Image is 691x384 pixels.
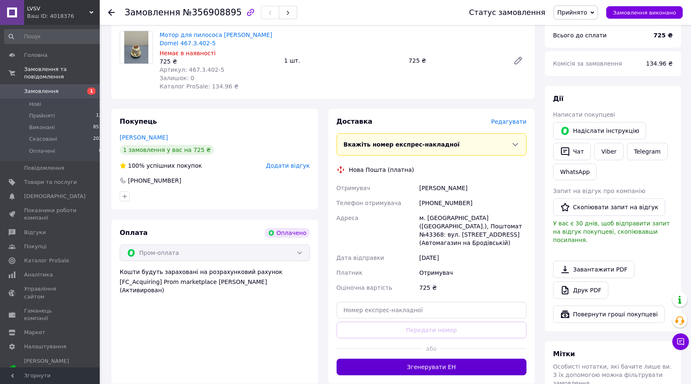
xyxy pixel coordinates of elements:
div: 725 ₴ [405,55,507,66]
b: 725 ₴ [654,32,673,39]
span: Оплачені [29,147,55,155]
span: Замовлення виконано [613,10,676,16]
a: Telegram [627,143,668,160]
span: Налаштування [24,343,66,350]
a: Мотор для пилососа [PERSON_NAME] Domel 467.3.402-5 [160,32,272,46]
div: [PHONE_NUMBER] [418,196,528,210]
span: Каталог ProSale [24,257,69,264]
span: 13 [96,112,102,120]
input: Номер експрес-накладної [337,302,527,318]
div: 725 ₴ [160,57,278,66]
div: Отримувач [418,265,528,280]
span: Товари та послуги [24,179,77,186]
span: 0 [99,147,102,155]
span: Запит на відгук про компанію [553,188,645,194]
span: Відгуки [24,229,46,236]
div: [DATE] [418,250,528,265]
button: Скопіювати запит на відгук [553,198,665,216]
span: 1 [87,88,96,95]
span: [PERSON_NAME] та рахунки [24,357,77,380]
span: Платник [337,269,363,276]
span: Показники роботи компанії [24,207,77,222]
span: Маркет [24,329,45,336]
button: Повернути гроші покупцеві [553,306,665,323]
span: Замовлення та повідомлення [24,66,100,81]
span: Каталог ProSale: 134.96 ₴ [160,83,239,90]
span: Замовлення [125,7,180,17]
button: Надіслати інструкцію [553,122,646,139]
div: [FC_Acquiring] Prom marketplace [PERSON_NAME] (Активирован) [120,278,310,294]
div: Повернутися назад [108,8,115,17]
span: Всього до сплати [553,32,607,39]
a: Завантажити PDF [553,261,634,278]
span: Додати відгук [266,162,310,169]
button: Чат [553,143,591,160]
div: Нова Пошта (платна) [347,166,416,174]
span: Вкажіть номер експрес-накладної [344,141,460,148]
div: 1 шт. [281,55,406,66]
span: Немає в наявності [160,50,216,56]
span: Головна [24,51,47,59]
span: Оціночна вартість [337,284,392,291]
input: Пошук [4,29,103,44]
div: 725 ₴ [418,280,528,295]
span: Залишок: 0 [160,75,194,81]
span: [DEMOGRAPHIC_DATA] [24,193,86,200]
img: Мотор для пилососа Zelmer Domel 467.3.402-5 [124,31,149,64]
div: [PHONE_NUMBER] [127,176,182,185]
span: Артикул: 467.3.402-5 [160,66,224,73]
div: Статус замовлення [469,8,546,17]
a: Viber [594,143,623,160]
span: Дії [553,95,563,103]
button: Згенерувати ЕН [337,359,527,375]
span: 134.96 ₴ [646,60,673,67]
span: 100% [128,162,145,169]
span: Дата відправки [337,254,384,261]
a: [PERSON_NAME] [120,134,168,141]
span: Написати покупцеві [553,111,615,118]
span: Гаманець компанії [24,307,77,322]
div: м. [GEOGRAPHIC_DATA] ([GEOGRAPHIC_DATA].), Поштомат №43368: вул. [STREET_ADDRESS] (Автомагазин на... [418,210,528,250]
span: Комісія за замовлення [553,60,622,67]
span: Мітки [553,350,575,358]
div: Ваш ID: 4018376 [27,12,100,20]
span: Повідомлення [24,164,64,172]
button: Замовлення виконано [606,6,683,19]
div: [PERSON_NAME] [418,181,528,196]
span: У вас є 30 днів, щоб відправити запит на відгук покупцеві, скопіювавши посилання. [553,220,670,243]
span: або [422,345,441,353]
span: Прийняті [29,112,55,120]
span: 1 [99,100,102,108]
span: Редагувати [491,118,526,125]
div: Кошти будуть зараховані на розрахунковий рахунок [120,268,310,294]
span: Отримувач [337,185,370,191]
span: Виконані [29,124,55,131]
span: Доставка [337,117,373,125]
a: WhatsApp [553,164,597,180]
a: Редагувати [510,52,526,69]
span: Адреса [337,215,359,221]
span: 851 [93,124,102,131]
span: 202 [93,135,102,143]
div: Оплачено [265,228,310,238]
span: №356908895 [183,7,242,17]
span: Покупець [120,117,157,125]
span: LVSV [27,5,89,12]
span: Прийнято [557,9,587,16]
span: Аналітика [24,271,53,279]
span: Покупці [24,243,47,250]
span: Нові [29,100,41,108]
span: Скасовані [29,135,57,143]
span: Телефон отримувача [337,200,401,206]
a: Друк PDF [553,281,608,299]
span: Оплата [120,229,148,237]
span: Управління сайтом [24,285,77,300]
div: успішних покупок [120,161,202,170]
button: Чат з покупцем [672,333,689,350]
span: Замовлення [24,88,59,95]
div: 1 замовлення у вас на 725 ₴ [120,145,214,155]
